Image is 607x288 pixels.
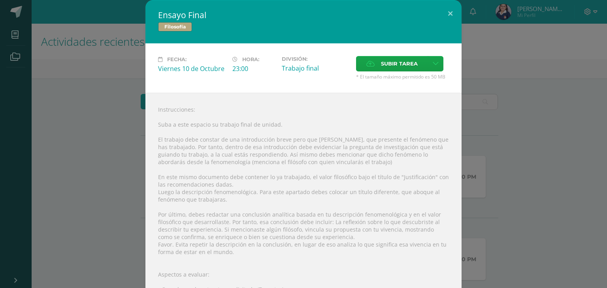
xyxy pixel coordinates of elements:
[381,56,418,71] span: Subir tarea
[167,56,187,62] span: Fecha:
[232,64,275,73] div: 23:00
[158,64,226,73] div: Viernes 10 de Octubre
[242,56,259,62] span: Hora:
[158,22,192,32] span: Filosofía
[282,56,350,62] label: División:
[282,64,350,73] div: Trabajo final
[158,9,449,21] h2: Ensayo Final
[356,73,449,80] span: * El tamaño máximo permitido es 50 MB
